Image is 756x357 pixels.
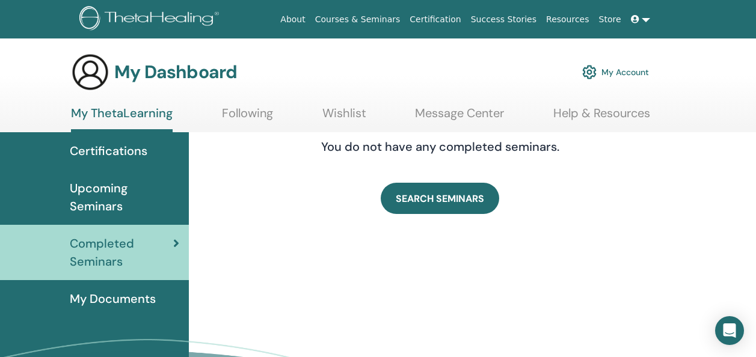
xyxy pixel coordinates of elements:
[222,106,273,129] a: Following
[381,183,499,214] a: SEARCH SEMINARS
[466,8,541,31] a: Success Stories
[582,62,597,82] img: cog.svg
[114,61,237,83] h3: My Dashboard
[396,192,484,205] span: SEARCH SEMINARS
[553,106,650,129] a: Help & Resources
[79,6,223,33] img: logo.png
[251,139,630,154] h4: You do not have any completed seminars.
[71,106,173,132] a: My ThetaLearning
[322,106,366,129] a: Wishlist
[70,179,179,215] span: Upcoming Seminars
[415,106,504,129] a: Message Center
[70,142,147,160] span: Certifications
[70,290,156,308] span: My Documents
[594,8,626,31] a: Store
[310,8,405,31] a: Courses & Seminars
[405,8,466,31] a: Certification
[541,8,594,31] a: Resources
[275,8,310,31] a: About
[582,59,649,85] a: My Account
[715,316,744,345] div: Open Intercom Messenger
[71,53,109,91] img: generic-user-icon.jpg
[70,234,173,270] span: Completed Seminars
